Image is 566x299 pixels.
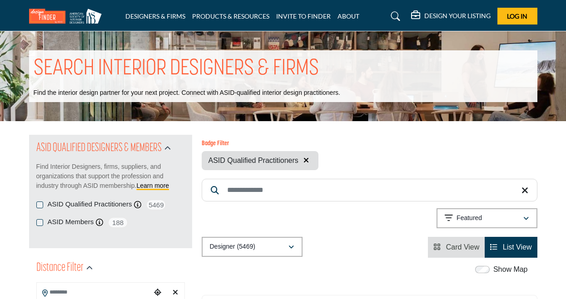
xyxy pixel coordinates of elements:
p: Designer (5469) [210,242,255,251]
a: View Card [433,243,479,251]
a: Search [382,9,406,24]
span: 5469 [146,199,166,211]
label: ASID Qualified Practitioners [48,199,132,210]
a: DESIGNERS & FIRMS [125,12,185,20]
p: Find the interior design partner for your next project. Connect with ASID-qualified interior desi... [34,88,340,98]
h5: DESIGN YOUR LISTING [424,12,491,20]
li: List View [485,237,537,258]
span: ASID Qualified Practitioners [209,155,298,166]
input: Selected ASID Qualified Practitioners checkbox [36,201,43,208]
input: Search Keyword [202,179,537,201]
a: Learn more [137,182,169,189]
li: Card View [428,237,485,258]
label: ASID Members [48,217,94,227]
button: Designer (5469) [202,237,303,257]
h2: Distance Filter [36,260,84,276]
div: DESIGN YOUR LISTING [411,11,491,22]
input: ASID Members checkbox [36,219,43,226]
span: Card View [446,243,480,251]
a: View List [490,243,531,251]
h2: ASID QUALIFIED DESIGNERS & MEMBERS [36,140,162,157]
h6: Badge Filter [202,140,318,148]
p: Featured [457,214,482,223]
button: Featured [437,208,537,228]
p: Find Interior Designers, firms, suppliers, and organizations that support the profession and indu... [36,162,185,191]
span: 188 [108,217,128,228]
a: PRODUCTS & RESOURCES [192,12,269,20]
a: INVITE TO FINDER [276,12,331,20]
img: Site Logo [29,9,106,24]
label: Show Map [493,264,528,275]
span: List View [503,243,532,251]
span: Log In [507,12,527,20]
a: ABOUT [338,12,359,20]
button: Log In [497,8,537,25]
h1: SEARCH INTERIOR DESIGNERS & FIRMS [34,55,319,83]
